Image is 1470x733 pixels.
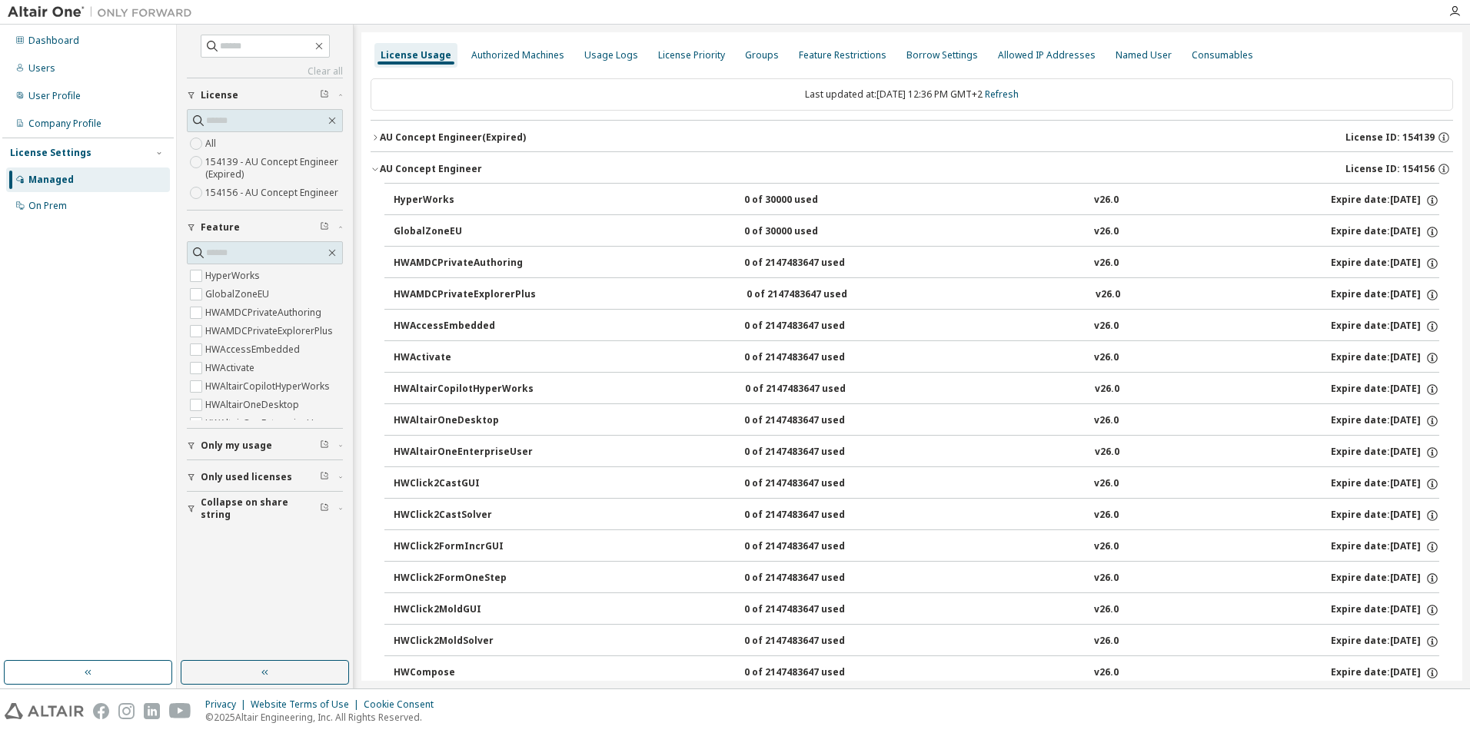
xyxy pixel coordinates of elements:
div: Allowed IP Addresses [998,49,1096,61]
div: Expire date: [DATE] [1331,225,1439,239]
button: HWClick2MoldSolver0 of 2147483647 usedv26.0Expire date:[DATE] [394,625,1439,658]
div: AU Concept Engineer (Expired) [380,131,526,144]
button: HWAMDCPrivateAuthoring0 of 2147483647 usedv26.0Expire date:[DATE] [394,247,1439,280]
span: Collapse on share string [201,496,320,521]
img: facebook.svg [93,703,109,719]
div: AU Concept Engineer [380,163,482,175]
button: HWAltairOneDesktop0 of 2147483647 usedv26.0Expire date:[DATE] [394,404,1439,438]
div: HWClick2FormOneStep [394,572,532,585]
div: HWAccessEmbedded [394,320,532,333]
button: HWClick2MoldGUI0 of 2147483647 usedv26.0Expire date:[DATE] [394,593,1439,627]
div: Expire date: [DATE] [1331,320,1439,333]
div: License Usage [381,49,451,61]
span: License ID: 154156 [1345,163,1435,175]
div: HWClick2CastSolver [394,509,532,522]
div: Last updated at: [DATE] 12:36 PM GMT+2 [371,78,1453,111]
label: HWAMDCPrivateExplorerPlus [205,322,336,340]
div: HWAMDCPrivateExplorerPlus [394,288,536,302]
button: HWActivate0 of 2147483647 usedv26.0Expire date:[DATE] [394,341,1439,375]
span: Clear filter [320,471,329,483]
div: v26.0 [1094,257,1119,270]
div: 0 of 2147483647 used [744,320,883,333]
span: Feature [201,221,240,234]
div: Expire date: [DATE] [1331,414,1439,428]
span: Only used licenses [201,471,292,483]
div: Expire date: [DATE] [1331,477,1439,491]
div: GlobalZoneEU [394,225,532,239]
div: HWCompose [394,666,532,680]
div: Consumables [1192,49,1253,61]
button: HWCompose0 of 2147483647 usedv26.0Expire date:[DATE] [394,656,1439,690]
div: 0 of 2147483647 used [744,257,883,270]
div: 0 of 2147483647 used [744,603,883,617]
div: Groups [745,49,779,61]
div: Feature Restrictions [799,49,886,61]
p: © 2025 Altair Engineering, Inc. All Rights Reserved. [205,711,443,724]
div: 0 of 2147483647 used [744,509,883,522]
div: Expire date: [DATE] [1331,509,1439,522]
div: Expire date: [DATE] [1331,351,1439,365]
div: Named User [1116,49,1172,61]
button: Feature [187,211,343,244]
label: 154156 - AU Concept Engineer [205,184,341,202]
div: License Priority [658,49,725,61]
button: AU Concept EngineerLicense ID: 154156 [371,152,1453,186]
div: HWActivate [394,351,532,365]
div: 0 of 2147483647 used [744,414,883,428]
div: 0 of 2147483647 used [744,540,883,554]
label: 154139 - AU Concept Engineer (Expired) [205,153,343,184]
button: HWAccessEmbedded0 of 2147483647 usedv26.0Expire date:[DATE] [394,310,1439,343]
div: v26.0 [1094,635,1119,648]
button: HWClick2FormIncrGUI0 of 2147483647 usedv26.0Expire date:[DATE] [394,530,1439,564]
div: HWAltairOneEnterpriseUser [394,446,533,459]
div: Managed [28,174,74,186]
div: Expire date: [DATE] [1331,635,1439,648]
div: Expire date: [DATE] [1331,446,1439,459]
button: HWAltairCopilotHyperWorks0 of 2147483647 usedv26.0Expire date:[DATE] [394,373,1439,406]
div: Expire date: [DATE] [1331,572,1439,585]
button: HyperWorks0 of 30000 usedv26.0Expire date:[DATE] [394,184,1439,217]
div: Cookie Consent [364,698,443,711]
button: Only used licenses [187,460,343,494]
div: Expire date: [DATE] [1331,666,1439,680]
span: License [201,89,238,101]
div: 0 of 2147483647 used [744,572,883,585]
div: v26.0 [1094,603,1119,617]
div: Expire date: [DATE] [1331,257,1439,270]
div: 0 of 2147483647 used [744,351,883,365]
div: v26.0 [1094,509,1119,522]
div: v26.0 [1094,414,1119,428]
div: 0 of 30000 used [744,225,883,239]
div: Dashboard [28,35,79,47]
label: GlobalZoneEU [205,285,272,303]
div: v26.0 [1094,225,1119,239]
label: HWAccessEmbedded [205,340,303,359]
div: v26.0 [1094,477,1119,491]
label: HWAltairCopilotHyperWorks [205,377,333,396]
button: License [187,78,343,112]
div: v26.0 [1095,446,1119,459]
span: Clear filter [320,221,329,234]
img: youtube.svg [169,703,191,719]
div: Company Profile [28,118,101,130]
button: HWClick2CastSolver0 of 2147483647 usedv26.0Expire date:[DATE] [394,499,1439,532]
div: License Settings [10,147,91,159]
button: HWAltairOneEnterpriseUser0 of 2147483647 usedv26.0Expire date:[DATE] [394,436,1439,469]
div: Expire date: [DATE] [1331,540,1439,554]
button: HWAMDCPrivateExplorerPlus0 of 2147483647 usedv26.0Expire date:[DATE] [394,278,1439,312]
label: HWActivate [205,359,258,377]
div: Borrow Settings [906,49,978,61]
div: 0 of 2147483647 used [747,288,885,302]
div: 0 of 2147483647 used [744,446,883,459]
div: HWClick2FormIncrGUI [394,540,532,554]
div: v26.0 [1094,320,1119,333]
div: Expire date: [DATE] [1331,603,1439,617]
div: Privacy [205,698,251,711]
div: 0 of 2147483647 used [745,383,883,396]
button: HWClick2CastGUI0 of 2147483647 usedv26.0Expire date:[DATE] [394,467,1439,501]
label: HWAltairOneEnterpriseUser [205,414,331,433]
div: HWClick2MoldGUI [394,603,532,617]
label: HWAMDCPrivateAuthoring [205,303,324,322]
div: v26.0 [1094,666,1119,680]
span: Clear filter [320,439,329,452]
